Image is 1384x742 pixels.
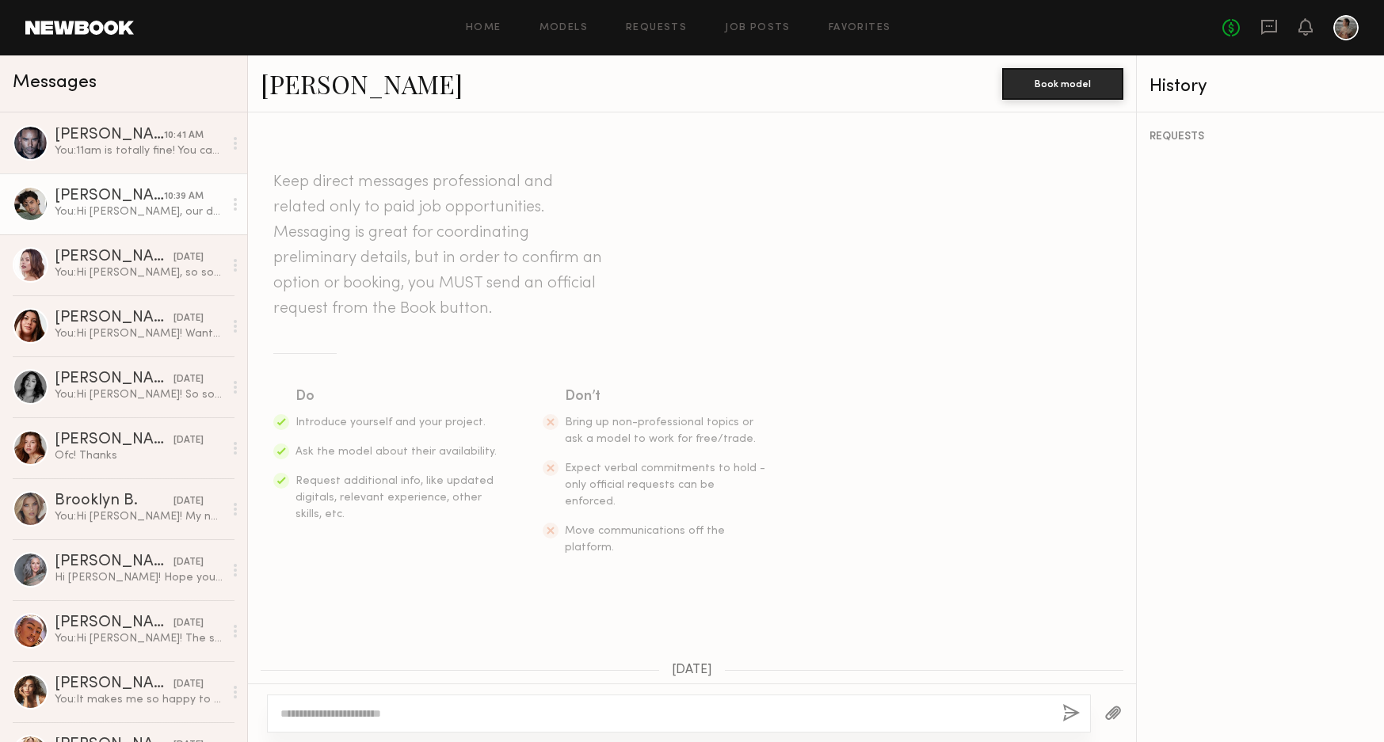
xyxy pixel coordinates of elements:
div: [DATE] [173,494,204,509]
div: [DATE] [173,616,204,631]
div: Don’t [565,386,768,408]
div: You: Hi [PERSON_NAME], so sorry for my delayed response. The address is [STREET_ADDRESS] [55,265,223,280]
div: Hi [PERSON_NAME]! Hope you are having a nice day. I posted the review and wanted to let you know ... [55,570,223,585]
a: Book model [1002,76,1123,89]
div: [PERSON_NAME] [55,310,173,326]
div: [PERSON_NAME] [55,249,173,265]
a: Job Posts [725,23,791,33]
div: You: It makes me so happy to hear that you enjoyed working together! Let me know when you decide ... [55,692,223,707]
div: [DATE] [173,555,204,570]
div: 10:41 AM [164,128,204,143]
div: You: Hi [PERSON_NAME]! The shoot we reached out to you for has already been completed. Thank you ... [55,631,223,646]
div: REQUESTS [1150,131,1371,143]
header: Keep direct messages professional and related only to paid job opportunities. Messaging is great ... [273,169,606,322]
span: [DATE] [672,664,712,677]
span: Messages [13,74,97,92]
span: Ask the model about their availability. [295,447,497,457]
div: [PERSON_NAME] [55,188,164,204]
span: Introduce yourself and your project. [295,417,486,428]
a: Requests [626,23,687,33]
div: Do [295,386,498,408]
div: [DATE] [173,250,204,265]
div: You: Hi [PERSON_NAME]! So sorry for my delayed response! Unfortunately we need a true plus size m... [55,387,223,402]
div: You: 11am is totally fine! You can come anytime between 9-1:30 so if you need to come even earlie... [55,143,223,158]
div: You: Hi [PERSON_NAME], our designer can only do castings 9am-1:30pm. Could you come [DATE] or [DA... [55,204,223,219]
a: Models [539,23,588,33]
div: [PERSON_NAME] [55,676,173,692]
div: Brooklyn B. [55,493,173,509]
a: [PERSON_NAME] [261,67,463,101]
div: Ofc! Thanks [55,448,223,463]
a: Favorites [829,23,891,33]
div: [DATE] [173,677,204,692]
span: Move communications off the platform. [565,526,725,553]
span: Expect verbal commitments to hold - only official requests can be enforced. [565,463,765,507]
div: [PERSON_NAME] [55,371,173,387]
div: 10:39 AM [164,189,204,204]
div: [PERSON_NAME] [55,432,173,448]
span: Request additional info, like updated digitals, relevant experience, other skills, etc. [295,476,494,519]
div: [DATE] [173,433,204,448]
div: [PERSON_NAME] [55,615,173,631]
span: Bring up non-professional topics or ask a model to work for free/trade. [565,417,756,444]
div: [PERSON_NAME] [55,127,164,143]
button: Book model [1002,68,1123,100]
div: You: Hi [PERSON_NAME]! Wanted to follow up with you regarding our casting call! Please let us kno... [55,326,223,341]
div: [DATE] [173,372,204,387]
div: [PERSON_NAME] [55,554,173,570]
a: Home [466,23,501,33]
div: History [1150,78,1371,96]
div: [DATE] [173,311,204,326]
div: You: Hi [PERSON_NAME]! My name is [PERSON_NAME] and I am a creative director / producer for photo... [55,509,223,524]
